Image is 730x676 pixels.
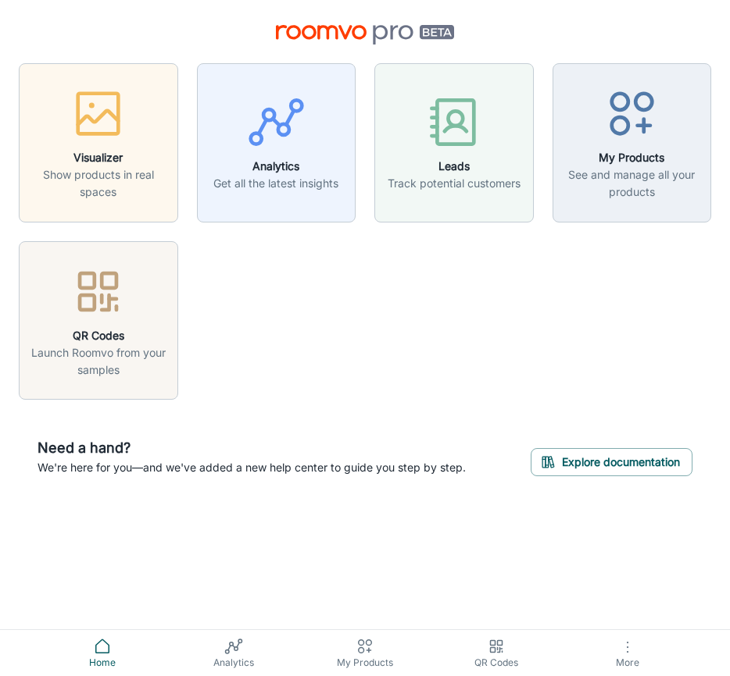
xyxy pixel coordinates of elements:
[38,437,466,459] h6: Need a hand?
[553,133,712,149] a: My ProductsSee and manage all your products
[374,133,534,149] a: LeadsTrack potential customers
[276,25,455,44] img: Roomvo PRO Beta
[38,459,466,476] p: We're here for you—and we've added a new help center to guide you step by step.
[168,630,299,676] a: Analytics
[374,63,534,222] button: LeadsTrack potential customers
[197,133,356,149] a: AnalyticsGet all the latest insights
[299,630,431,676] a: My Products
[388,158,521,175] h6: Leads
[46,656,159,670] span: Home
[388,175,521,192] p: Track potential customers
[213,175,338,192] p: Get all the latest insights
[309,656,421,670] span: My Products
[531,448,692,476] button: Explore documentation
[563,166,702,201] p: See and manage all your products
[531,453,692,468] a: Explore documentation
[213,158,338,175] h6: Analytics
[177,656,290,670] span: Analytics
[19,311,178,327] a: QR CodesLaunch Roomvo from your samples
[431,630,562,676] a: QR Codes
[563,149,702,166] h6: My Products
[571,656,684,668] span: More
[440,656,553,670] span: QR Codes
[29,327,168,344] h6: QR Codes
[29,149,168,166] h6: Visualizer
[19,241,178,400] button: QR CodesLaunch Roomvo from your samples
[553,63,712,222] button: My ProductsSee and manage all your products
[37,630,168,676] a: Home
[29,166,168,201] p: Show products in real spaces
[562,630,693,676] button: More
[29,344,168,379] p: Launch Roomvo from your samples
[197,63,356,222] button: AnalyticsGet all the latest insights
[19,63,178,222] button: VisualizerShow products in real spaces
